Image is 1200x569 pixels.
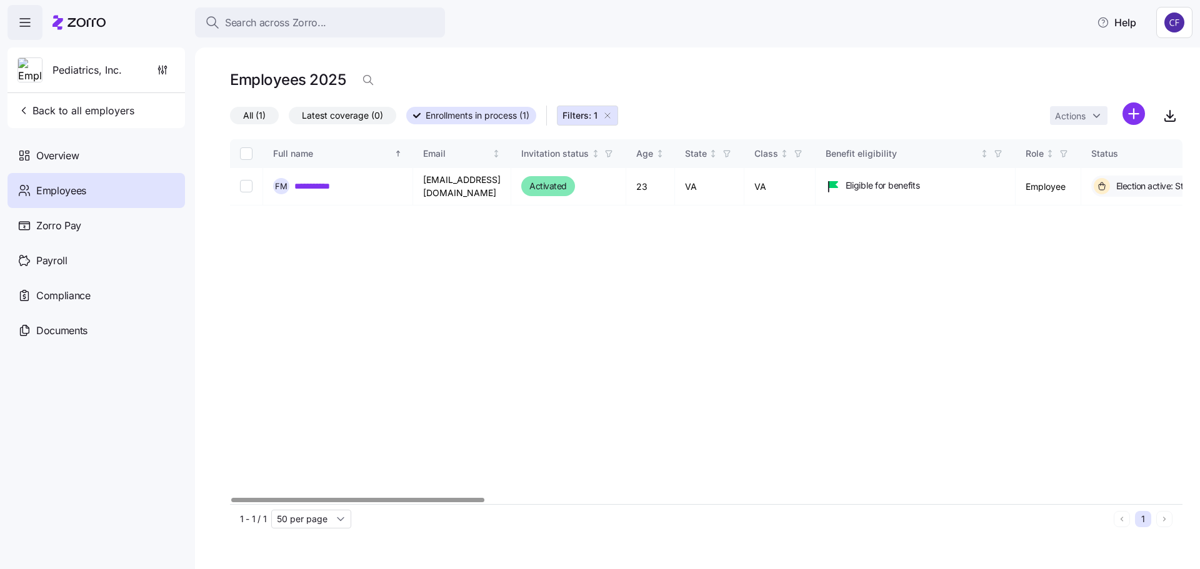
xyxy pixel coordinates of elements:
a: Zorro Pay [7,208,185,243]
span: Zorro Pay [36,218,81,234]
div: Full name [273,147,392,161]
th: EmailNot sorted [413,139,511,168]
td: VA [675,168,744,205]
div: State [685,147,707,161]
td: VA [744,168,816,205]
span: Enrollments in process (1) [426,107,529,124]
a: Employees [7,173,185,208]
div: Not sorted [591,149,600,158]
button: Back to all employers [12,98,139,123]
img: Employer logo [18,58,42,83]
svg: add icon [1122,102,1145,125]
img: 7d4a9558da78dc7654dde66b79f71a2e [1164,12,1184,32]
div: Age [636,147,653,161]
th: Full nameSorted ascending [263,139,413,168]
span: Compliance [36,288,91,304]
div: Class [754,147,778,161]
input: Select all records [240,147,252,160]
span: Overview [36,148,79,164]
th: Benefit eligibilityNot sorted [816,139,1016,168]
button: Help [1087,10,1146,35]
div: Sorted ascending [394,149,402,158]
th: RoleNot sorted [1016,139,1081,168]
td: 23 [626,168,675,205]
div: Not sorted [980,149,989,158]
span: Actions [1055,112,1086,121]
a: Compliance [7,278,185,313]
th: StateNot sorted [675,139,744,168]
span: Activated [529,179,567,194]
td: Employee [1016,168,1081,205]
span: 1 - 1 / 1 [240,513,266,525]
td: [EMAIL_ADDRESS][DOMAIN_NAME] [413,168,511,205]
div: Not sorted [656,149,664,158]
a: Documents [7,313,185,348]
span: Latest coverage (0) [302,107,383,124]
button: Search across Zorro... [195,7,445,37]
span: Help [1097,15,1136,30]
div: Not sorted [780,149,789,158]
span: Eligible for benefits [846,179,920,192]
div: Status [1091,147,1182,161]
input: Select record 1 [240,180,252,192]
div: Email [423,147,490,161]
th: ClassNot sorted [744,139,816,168]
span: Payroll [36,253,67,269]
div: Not sorted [1046,149,1054,158]
div: Invitation status [521,147,589,161]
span: Employees [36,183,86,199]
button: 1 [1135,511,1151,527]
span: Back to all employers [17,103,134,118]
button: Next page [1156,511,1172,527]
button: Filters: 1 [557,106,618,126]
span: F M [275,182,287,190]
span: All (1) [243,107,266,124]
button: Actions [1050,106,1107,125]
a: Payroll [7,243,185,278]
span: Filters: 1 [562,109,597,122]
h1: Employees 2025 [230,70,346,89]
span: Search across Zorro... [225,15,326,31]
a: Overview [7,138,185,173]
div: Not sorted [492,149,501,158]
th: Invitation statusNot sorted [511,139,626,168]
span: Documents [36,323,87,339]
button: Previous page [1114,511,1130,527]
span: Pediatrics, Inc. [52,62,122,78]
th: AgeNot sorted [626,139,675,168]
div: Benefit eligibility [826,147,978,161]
div: Role [1026,147,1044,161]
div: Not sorted [709,149,717,158]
